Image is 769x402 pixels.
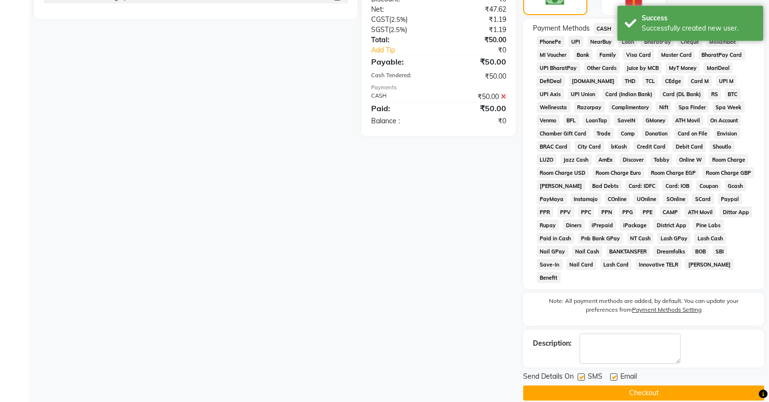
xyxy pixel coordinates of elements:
[619,206,636,218] span: PPG
[537,115,560,126] span: Venmo
[614,115,638,126] span: SaveIN
[451,45,513,55] div: ₹0
[714,128,740,139] span: Envision
[588,371,602,384] span: SMS
[439,71,513,82] div: ₹50.00
[523,385,764,401] button: Checkout
[719,206,752,218] span: Dittor App
[537,259,563,270] span: Save-In
[662,180,692,191] span: Card: IOB
[537,180,585,191] span: [PERSON_NAME]
[725,180,746,191] span: Gcash
[635,259,681,270] span: Innovative TELR
[648,167,699,178] span: Room Charge EGP
[537,272,561,283] span: Benefit
[676,154,705,165] span: Online W
[537,141,571,152] span: BRAC Card
[439,102,513,114] div: ₹50.00
[678,36,702,47] span: Cheque
[537,246,568,257] span: Nail GPay
[718,193,742,204] span: Paypal
[692,193,714,204] span: SCard
[537,167,589,178] span: Room Charge USD
[685,259,734,270] span: [PERSON_NAME]
[364,92,439,102] div: CASH
[364,116,439,126] div: Balance :
[693,219,724,231] span: Pine Labs
[439,56,513,67] div: ₹50.00
[663,193,688,204] span: SOnline
[699,49,745,60] span: BharatPay Card
[619,154,647,165] span: Discover
[618,36,637,47] span: Loan
[364,25,439,35] div: ( )
[589,180,622,191] span: Bad Debts
[574,49,593,60] span: Bank
[674,128,710,139] span: Card on File
[642,115,668,126] span: GMoney
[568,88,598,100] span: UPI Union
[608,141,630,152] span: bKash
[537,62,580,73] span: UPI BharatPay
[561,154,592,165] span: Jazz Cash
[688,75,712,86] span: Card M
[371,25,389,34] span: SGST
[653,246,688,257] span: Dreamfolks
[537,219,559,231] span: Rupay
[598,206,615,218] span: PPN
[594,128,614,139] span: Trade
[602,88,656,100] span: Card (Indian Bank)
[568,36,583,47] span: UPI
[439,25,513,35] div: ₹1.19
[439,92,513,102] div: ₹50.00
[371,84,506,92] div: Payments
[710,141,735,152] span: Shoutlo
[364,15,439,25] div: ( )
[675,101,709,113] span: Spa Finder
[702,167,754,178] span: Room Charge GBP
[606,246,650,257] span: BANKTANSFER
[364,56,439,67] div: Payable:
[537,128,590,139] span: Chamber Gift Card
[692,246,709,257] span: BOB
[364,102,439,114] div: Paid:
[642,128,670,139] span: Donation
[537,49,570,60] span: MI Voucher
[618,128,638,139] span: Comp
[605,193,630,204] span: COnline
[623,49,654,60] span: Visa Card
[641,36,674,47] span: BharatPay
[537,193,567,204] span: PayMaya
[566,259,597,270] span: Nail Card
[640,206,656,218] span: PPE
[662,75,684,86] span: CEdge
[713,101,745,113] span: Spa Week
[597,49,619,60] span: Family
[364,4,439,15] div: Net:
[694,233,726,244] span: Lash Cash
[713,246,727,257] span: SBI
[659,88,704,100] span: Card (DL Bank)
[620,219,649,231] span: iPackage
[589,219,616,231] span: iPrepaid
[371,15,389,24] span: CGST
[684,206,716,218] span: ATH Movil
[657,233,690,244] span: Lash GPay
[642,75,658,86] span: TCL
[537,233,574,244] span: Paid in Cash
[533,338,572,349] div: Description:
[364,45,451,55] a: Add Tip
[563,219,585,231] span: Diners
[391,26,405,33] span: 2.5%
[658,49,695,60] span: Master Card
[364,35,439,45] div: Total:
[584,62,620,73] span: Other Cards
[594,23,615,34] span: CASH
[523,371,574,384] span: Send Details On
[703,62,733,73] span: MariDeal
[583,115,611,126] span: LoanTap
[672,141,706,152] span: Debit Card
[620,371,637,384] span: Email
[633,141,668,152] span: Credit Card
[439,4,513,15] div: ₹47.62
